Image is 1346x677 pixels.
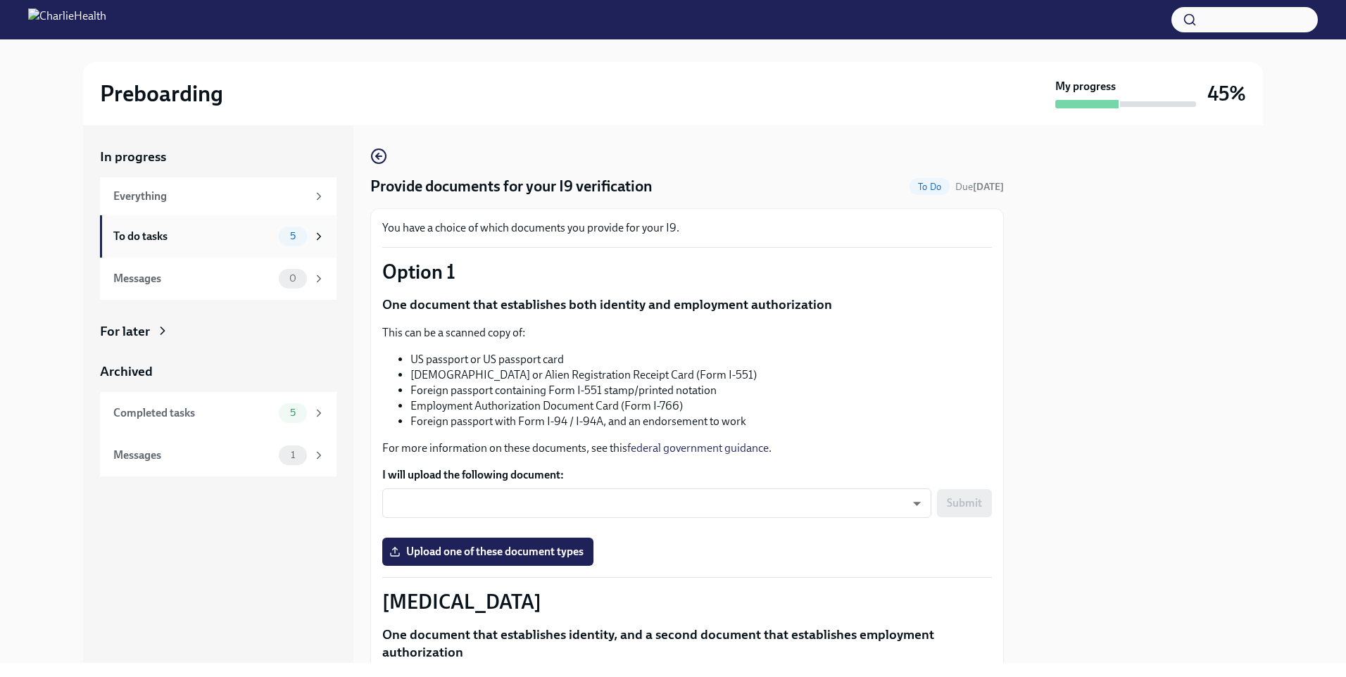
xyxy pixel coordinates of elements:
[100,80,223,108] h2: Preboarding
[382,488,931,518] div: ​
[100,322,150,341] div: For later
[113,229,273,244] div: To do tasks
[100,434,336,476] a: Messages1
[910,182,950,192] span: To Do
[382,259,992,284] p: Option 1
[410,367,992,383] li: [DEMOGRAPHIC_DATA] or Alien Registration Receipt Card (Form I-551)
[100,215,336,258] a: To do tasks5
[382,589,992,614] p: [MEDICAL_DATA]
[410,414,992,429] li: Foreign passport with Form I-94 / I-94A, and an endorsement to work
[382,441,992,456] p: For more information on these documents, see this .
[100,362,336,381] a: Archived
[955,180,1004,194] span: September 17th, 2025 08:00
[382,325,992,341] p: This can be a scanned copy of:
[100,177,336,215] a: Everything
[113,189,307,204] div: Everything
[382,220,992,236] p: You have a choice of which documents you provide for your I9.
[973,181,1004,193] strong: [DATE]
[281,273,305,284] span: 0
[382,296,992,314] p: One document that establishes both identity and employment authorization
[113,271,273,286] div: Messages
[282,450,303,460] span: 1
[370,176,653,197] h4: Provide documents for your I9 verification
[282,407,304,418] span: 5
[410,383,992,398] li: Foreign passport containing Form I-551 stamp/printed notation
[100,258,336,300] a: Messages0
[100,392,336,434] a: Completed tasks5
[410,352,992,367] li: US passport or US passport card
[627,441,769,455] a: federal government guidance
[100,148,336,166] a: In progress
[113,448,273,463] div: Messages
[1207,81,1246,106] h3: 45%
[382,626,992,662] p: One document that establishes identity, and a second document that establishes employment authori...
[410,398,992,414] li: Employment Authorization Document Card (Form I-766)
[392,545,584,559] span: Upload one of these document types
[28,8,106,31] img: CharlieHealth
[282,231,304,241] span: 5
[382,467,992,483] label: I will upload the following document:
[113,405,273,421] div: Completed tasks
[955,181,1004,193] span: Due
[1055,79,1116,94] strong: My progress
[382,538,593,566] label: Upload one of these document types
[100,322,336,341] a: For later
